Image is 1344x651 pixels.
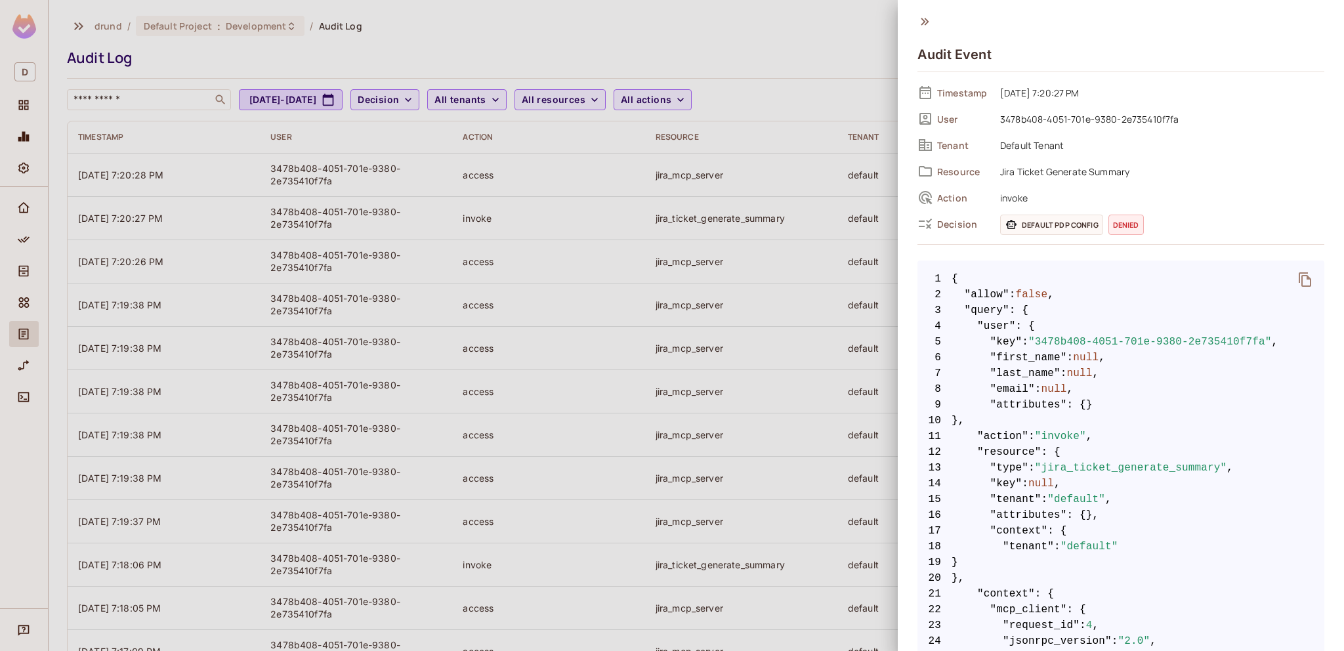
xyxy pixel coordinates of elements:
span: "query" [965,303,1009,318]
span: "email" [990,381,1035,397]
span: 15 [917,492,952,507]
span: "jira_ticket_generate_summary" [1035,460,1227,476]
span: null [1028,476,1054,492]
span: 23 [917,618,952,633]
span: null [1067,366,1093,381]
span: "tenant" [1003,539,1054,555]
span: : [1054,539,1060,555]
span: "3478b408-4051-701e-9380-2e735410f7fa" [1028,334,1272,350]
span: , [1086,429,1093,444]
span: 19 [917,555,952,570]
span: Timestamp [937,87,990,99]
span: : { [1016,318,1035,334]
span: "context" [977,586,1035,602]
span: , [1093,618,1099,633]
span: 5 [917,334,952,350]
span: Default Tenant [994,137,1324,153]
span: : [1028,460,1035,476]
span: : [1022,476,1028,492]
span: 1 [917,271,952,287]
span: "tenant" [990,492,1041,507]
span: 9 [917,397,952,413]
h4: Audit Event [917,47,992,62]
span: : { [1067,602,1086,618]
span: }, [917,413,1324,429]
span: , [1054,476,1060,492]
span: 24 [917,633,952,649]
span: Default PDP config [1000,215,1103,235]
span: 12 [917,444,952,460]
span: : [1067,350,1074,366]
span: 4 [917,318,952,334]
span: , [1047,287,1054,303]
span: : [1022,334,1028,350]
span: invoke [994,190,1324,205]
span: 2 [917,287,952,303]
span: { [952,271,958,287]
span: , [1272,334,1278,350]
span: : [1009,287,1016,303]
span: false [1016,287,1048,303]
span: "attributes" [990,507,1067,523]
span: : {}, [1067,507,1099,523]
span: 21 [917,586,952,602]
span: "2.0" [1118,633,1150,649]
span: , [1093,366,1099,381]
span: Decision [937,218,990,230]
span: "request_id" [1003,618,1080,633]
span: 13 [917,460,952,476]
span: "resource" [977,444,1041,460]
span: : { [1035,586,1054,602]
span: "jsonrpc_version" [1003,633,1112,649]
span: 3 [917,303,952,318]
span: 6 [917,350,952,366]
span: : [1028,429,1035,444]
span: Tenant [937,139,990,152]
span: "key" [990,476,1022,492]
span: "user" [977,318,1016,334]
span: 4 [1086,618,1093,633]
span: , [1067,381,1074,397]
span: , [1150,633,1156,649]
span: , [1099,350,1105,366]
span: , [1227,460,1233,476]
span: 14 [917,476,952,492]
span: "allow" [965,287,1009,303]
span: }, [917,570,1324,586]
span: null [1041,381,1067,397]
span: "context" [990,523,1048,539]
span: 20 [917,570,952,586]
span: : [1035,381,1041,397]
span: Resource [937,165,990,178]
span: 11 [917,429,952,444]
span: denied [1108,215,1144,235]
span: null [1073,350,1099,366]
span: "first_name" [990,350,1067,366]
span: Jira Ticket Generate Summary [994,163,1324,179]
span: "action" [977,429,1028,444]
span: : {} [1067,397,1093,413]
span: : { [1009,303,1028,318]
span: : [1080,618,1086,633]
span: , [1105,492,1112,507]
span: Action [937,192,990,204]
span: 16 [917,507,952,523]
span: "type" [990,460,1029,476]
span: 8 [917,381,952,397]
span: : { [1047,523,1066,539]
span: "attributes" [990,397,1067,413]
span: "default" [1060,539,1118,555]
span: 17 [917,523,952,539]
span: "mcp_client" [990,602,1067,618]
span: "invoke" [1035,429,1086,444]
span: } [917,555,1324,570]
span: : [1060,366,1067,381]
span: User [937,113,990,125]
span: 22 [917,602,952,618]
span: : [1041,492,1048,507]
span: 7 [917,366,952,381]
span: 3478b408-4051-701e-9380-2e735410f7fa [994,111,1324,127]
span: : { [1041,444,1060,460]
span: [DATE] 7:20:27 PM [994,85,1324,100]
span: "default" [1047,492,1105,507]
